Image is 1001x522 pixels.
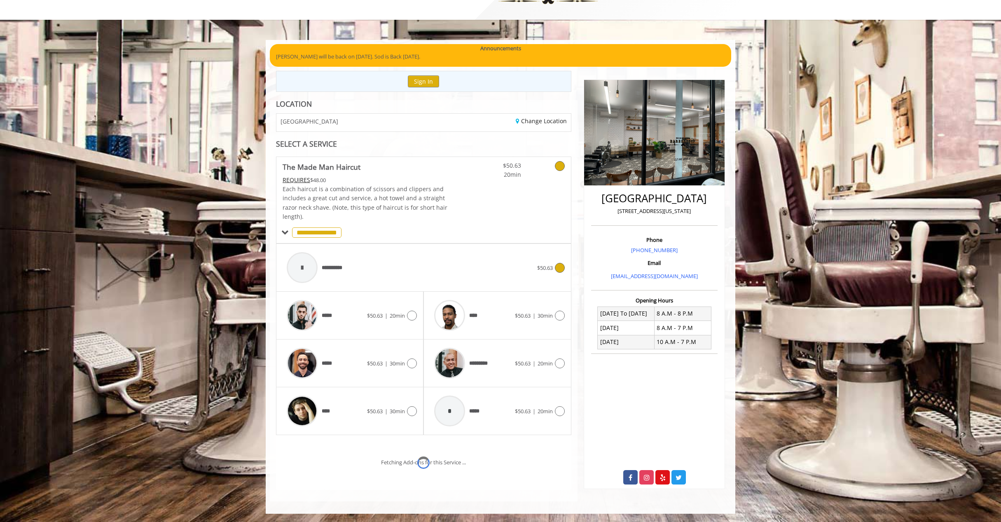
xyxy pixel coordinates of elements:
[538,407,553,415] span: 20min
[390,407,405,415] span: 30min
[480,44,521,53] b: Announcements
[385,312,388,319] span: |
[598,335,655,349] td: [DATE]
[593,207,716,215] p: [STREET_ADDRESS][US_STATE]
[611,272,698,280] a: [EMAIL_ADDRESS][DOMAIN_NAME]
[385,360,388,367] span: |
[283,176,310,184] span: This service needs some Advance to be paid before we block your appointment
[367,407,383,415] span: $50.63
[516,117,567,125] a: Change Location
[515,312,531,319] span: $50.63
[598,321,655,335] td: [DATE]
[593,237,716,243] h3: Phone
[654,321,711,335] td: 8 A.M - 7 P.M
[276,52,725,61] p: [PERSON_NAME] will be back on [DATE]. Sod is Back [DATE].
[538,312,553,319] span: 30min
[276,140,571,148] div: SELECT A SERVICE
[515,360,531,367] span: $50.63
[390,312,405,319] span: 20min
[283,176,448,185] div: $48.00
[381,458,466,467] div: Fetching Add-ons for this Service ...
[408,75,439,87] button: Sign In
[593,260,716,266] h3: Email
[367,360,383,367] span: $50.63
[276,99,312,109] b: LOCATION
[472,170,521,179] span: 20min
[654,335,711,349] td: 10 A.M - 7 P.M
[283,161,360,173] b: The Made Man Haircut
[533,312,536,319] span: |
[533,407,536,415] span: |
[385,407,388,415] span: |
[538,360,553,367] span: 20min
[593,192,716,204] h2: [GEOGRAPHIC_DATA]
[390,360,405,367] span: 30min
[591,297,718,303] h3: Opening Hours
[533,360,536,367] span: |
[537,264,553,272] span: $50.63
[367,312,383,319] span: $50.63
[283,185,447,220] span: Each haircut is a combination of scissors and clippers and includes a great cut and service, a ho...
[598,307,655,321] td: [DATE] To [DATE]
[631,246,678,254] a: [PHONE_NUMBER]
[281,118,338,124] span: [GEOGRAPHIC_DATA]
[472,161,521,170] span: $50.63
[654,307,711,321] td: 8 A.M - 8 P.M
[515,407,531,415] span: $50.63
